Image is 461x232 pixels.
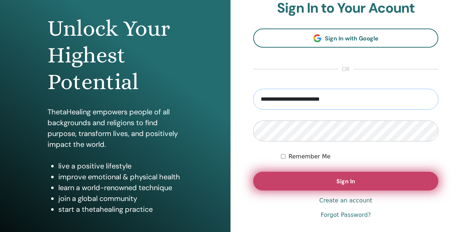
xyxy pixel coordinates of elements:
span: Sign In with Google [325,35,379,42]
li: start a thetahealing practice [58,204,183,215]
h1: Unlock Your Highest Potential [48,15,183,96]
li: live a positive lifestyle [58,161,183,171]
a: Forgot Password? [321,211,371,219]
div: Keep me authenticated indefinitely or until I manually logout [281,152,438,161]
p: ThetaHealing empowers people of all backgrounds and religions to find purpose, transform lives, a... [48,106,183,150]
span: Sign In [336,178,355,185]
li: join a global community [58,193,183,204]
a: Create an account [319,196,372,205]
li: improve emotional & physical health [58,171,183,182]
label: Remember Me [288,152,331,161]
button: Sign In [253,172,438,191]
li: learn a world-renowned technique [58,182,183,193]
a: Sign In with Google [253,29,438,48]
span: or [338,65,353,74]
